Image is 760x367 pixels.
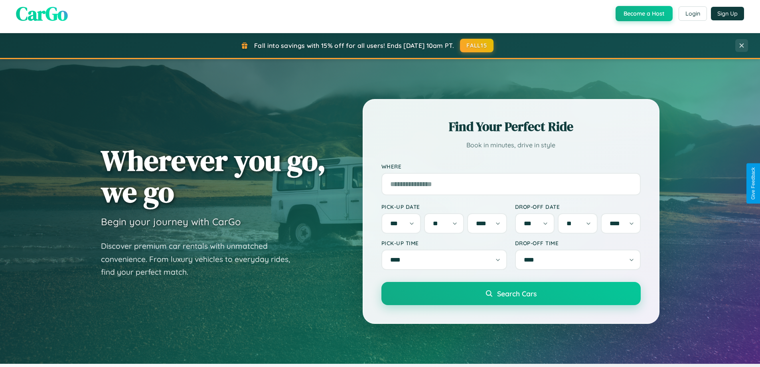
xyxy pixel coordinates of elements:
label: Where [381,163,641,170]
p: Discover premium car rentals with unmatched convenience. From luxury vehicles to everyday rides, ... [101,240,300,279]
label: Drop-off Time [515,240,641,246]
button: FALL15 [460,39,494,52]
button: Sign Up [711,7,744,20]
h2: Find Your Perfect Ride [381,118,641,135]
label: Drop-off Date [515,203,641,210]
span: CarGo [16,0,68,27]
div: Give Feedback [750,167,756,200]
span: Search Cars [497,289,537,298]
p: Book in minutes, drive in style [381,139,641,151]
span: Fall into savings with 15% off for all users! Ends [DATE] 10am PT. [254,42,454,50]
h1: Wherever you go, we go [101,145,326,208]
button: Become a Host [616,6,673,21]
button: Search Cars [381,282,641,305]
label: Pick-up Date [381,203,507,210]
button: Login [679,6,707,21]
h3: Begin your journey with CarGo [101,216,241,228]
label: Pick-up Time [381,240,507,246]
